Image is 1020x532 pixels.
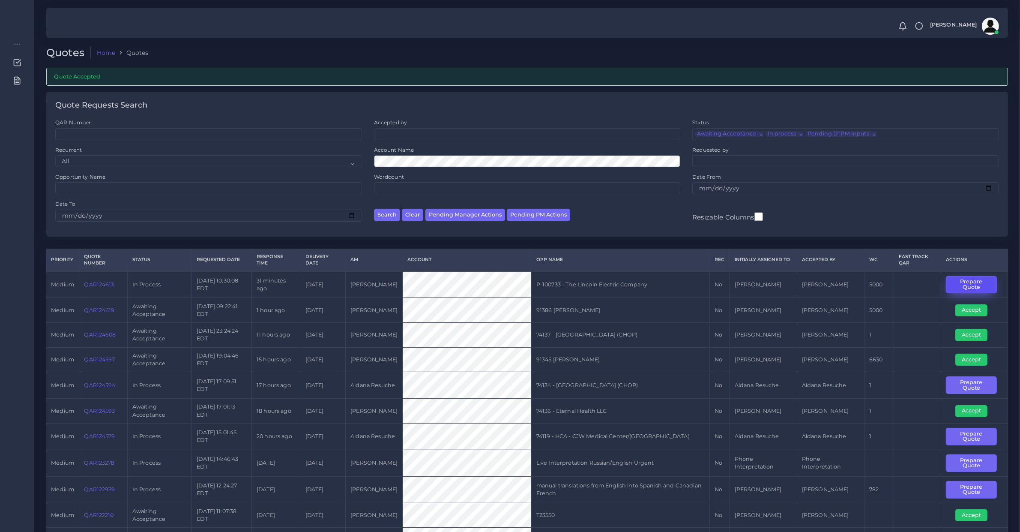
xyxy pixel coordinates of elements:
button: Accept [955,354,987,366]
td: Awaiting Acceptance [127,347,192,372]
a: QAR124613 [84,281,114,288]
h2: Quotes [46,47,91,59]
a: Accept [955,307,993,313]
a: QAR123278 [84,460,114,466]
label: Date To [55,200,75,207]
td: [PERSON_NAME] [346,399,403,424]
td: [DATE] [300,271,346,298]
span: medium [51,281,74,288]
div: Quote Accepted [46,68,1008,85]
td: 74119 - HCA - CJW Medical Center/[GEOGRAPHIC_DATA] [531,424,709,450]
th: Initially Assigned to [730,249,797,271]
a: QAR122939 [84,486,115,493]
button: Accept [955,329,987,341]
td: No [710,298,730,323]
a: QAR124594 [84,382,115,388]
td: [PERSON_NAME] [346,450,403,476]
td: 5000 [864,271,894,298]
td: No [710,503,730,528]
label: Accepted by [374,119,407,126]
td: Aldana Resuche [797,372,864,399]
li: In process [766,131,803,137]
td: No [710,476,730,503]
td: [PERSON_NAME] [797,271,864,298]
td: manual translations from English into Spanish and Canadian French [531,476,709,503]
td: No [710,372,730,399]
label: Resizable Columns [692,211,763,222]
td: Aldana Resuche [797,424,864,450]
label: Status [692,119,709,126]
td: [PERSON_NAME] [346,347,403,372]
td: 1 [864,424,894,450]
button: Prepare Quote [946,276,996,294]
a: QAR124579 [84,433,115,439]
a: QAR122210 [84,512,114,518]
td: [DATE] [300,399,346,424]
td: [DATE] [251,503,300,528]
button: Search [374,209,400,221]
td: 91386 [PERSON_NAME] [531,298,709,323]
button: Accept [955,304,987,316]
span: medium [51,433,74,439]
td: In Process [127,424,192,450]
td: 18 hours ago [251,399,300,424]
td: [DATE] [300,450,346,476]
td: In Process [127,271,192,298]
a: Accept [955,356,993,362]
li: Quotes [115,48,148,57]
td: 782 [864,476,894,503]
label: Wordcount [374,173,404,180]
a: Accept [955,331,993,338]
input: Resizable Columns [754,211,763,222]
span: medium [51,307,74,313]
td: [PERSON_NAME] [797,298,864,323]
a: QAR124597 [84,356,115,363]
span: [PERSON_NAME] [930,22,977,28]
td: No [710,450,730,476]
td: Aldana Resuche [346,372,403,399]
td: [PERSON_NAME] [730,298,797,323]
td: In Process [127,372,192,399]
td: [PERSON_NAME] [730,323,797,348]
td: [PERSON_NAME] [346,298,403,323]
button: Prepare Quote [946,376,996,394]
a: Prepare Quote [946,382,1002,388]
span: medium [51,512,74,518]
span: medium [51,331,74,338]
button: Prepare Quote [946,454,996,472]
span: medium [51,486,74,493]
label: Account Name [374,146,414,153]
td: Awaiting Acceptance [127,503,192,528]
a: Prepare Quote [946,433,1002,439]
td: [DATE] [300,372,346,399]
a: Prepare Quote [946,460,1002,466]
th: Accepted by [797,249,864,271]
td: [PERSON_NAME] [730,503,797,528]
td: Awaiting Acceptance [127,323,192,348]
a: Accept [955,407,993,414]
label: Recurrent [55,146,82,153]
td: [PERSON_NAME] [346,271,403,298]
td: Awaiting Acceptance [127,399,192,424]
h4: Quote Requests Search [55,101,147,110]
th: Fast Track QAR [894,249,941,271]
td: Live Interpretation Russian/English Urgent [531,450,709,476]
td: [DATE] [300,476,346,503]
th: Status [127,249,192,271]
a: Home [97,48,116,57]
td: [DATE] 10:30:08 EDT [192,271,252,298]
button: Accept [955,509,987,521]
td: No [710,399,730,424]
th: Actions [941,249,1008,271]
th: Response Time [251,249,300,271]
td: T23550 [531,503,709,528]
th: Requested Date [192,249,252,271]
td: 74134 - [GEOGRAPHIC_DATA] (CHOP) [531,372,709,399]
td: Aldana Resuche [730,424,797,450]
th: Account [403,249,531,271]
label: Date From [692,173,721,180]
td: [DATE] 12:24:27 EDT [192,476,252,503]
td: Aldana Resuche [730,372,797,399]
span: medium [51,408,74,414]
span: medium [51,356,74,363]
